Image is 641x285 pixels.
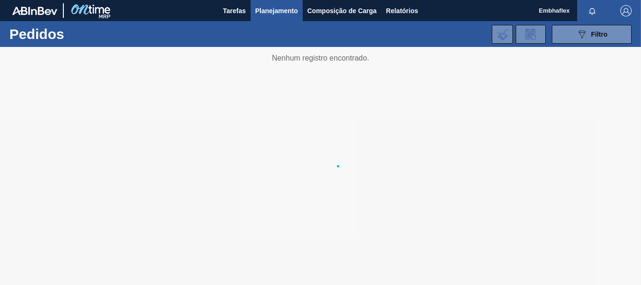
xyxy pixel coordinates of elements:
[12,7,57,15] img: TNhmsLtSVTkK8tSr43FrP2fwEKptu5GPRR3wAAAABJRU5ErkJggg==
[516,25,546,44] div: Solicitação de Revisão de Pedidos
[307,5,377,16] span: Composição de Carga
[9,29,141,39] h1: Pedidos
[552,25,632,44] button: Filtro
[577,4,607,17] button: Notificações
[620,5,632,16] img: Logout
[255,5,298,16] span: Planejamento
[591,31,608,38] span: Filtro
[386,5,418,16] span: Relatórios
[492,25,513,44] div: Importar Negociações dos Pedidos
[223,5,246,16] span: Tarefas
